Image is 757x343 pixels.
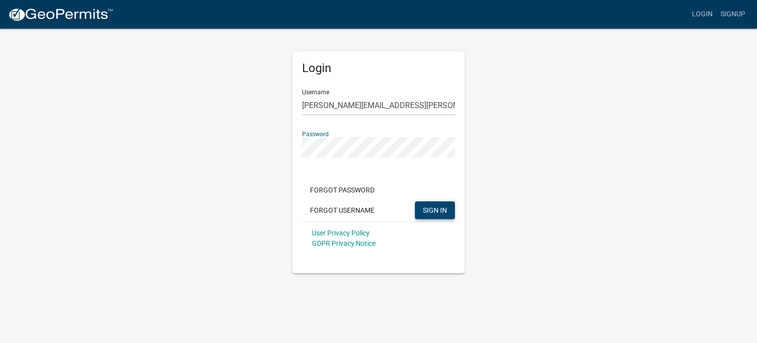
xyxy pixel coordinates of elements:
h5: Login [302,61,455,76]
button: Forgot Password [302,181,382,199]
a: Signup [717,5,749,24]
a: User Privacy Policy [312,229,370,237]
a: Login [688,5,717,24]
button: SIGN IN [415,201,455,219]
a: GDPR Privacy Notice [312,239,376,247]
span: SIGN IN [423,206,447,214]
button: Forgot Username [302,201,382,219]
